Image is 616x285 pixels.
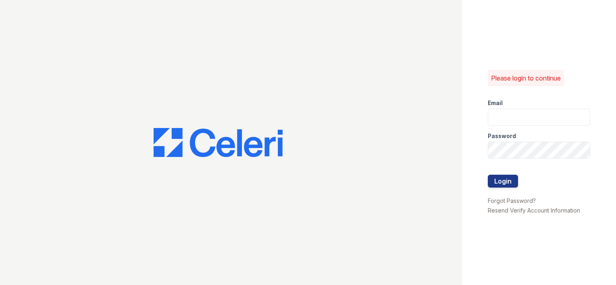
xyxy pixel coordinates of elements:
[488,132,516,140] label: Password
[488,197,536,204] a: Forgot Password?
[488,175,518,188] button: Login
[154,128,283,157] img: CE_Logo_Blue-a8612792a0a2168367f1c8372b55b34899dd931a85d93a1a3d3e32e68fde9ad4.png
[488,99,503,107] label: Email
[488,207,580,214] a: Resend Verify Account Information
[491,73,561,83] p: Please login to continue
